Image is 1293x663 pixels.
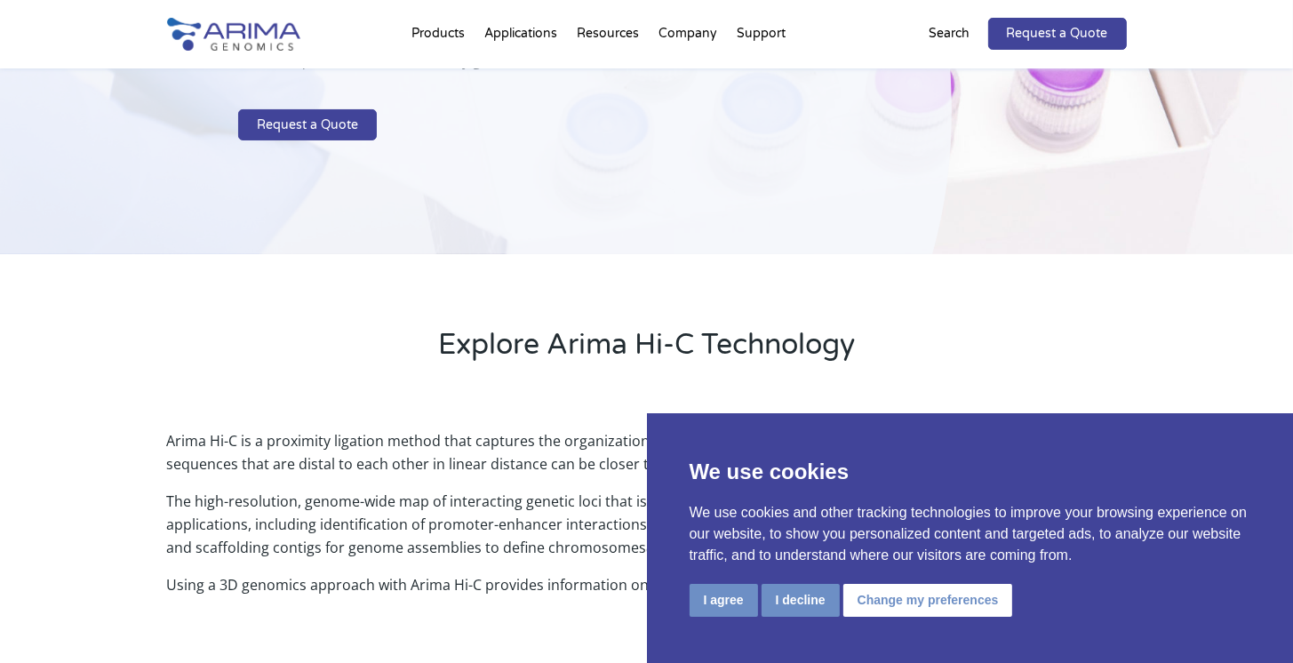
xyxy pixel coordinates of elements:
button: I decline [762,584,840,617]
button: I agree [690,584,758,617]
h2: Explore Arima Hi-C Technology [167,325,1127,379]
a: Request a Quote [988,18,1127,50]
p: Arima Hi-C is a proximity ligation method that captures the organizational structure of chromatin... [167,429,1127,490]
p: Search [930,22,970,45]
a: Request a Quote [238,109,377,141]
p: Using a 3D genomics approach with Arima Hi-C provides information on both the sequence + structur... [167,573,1127,596]
img: Arima-Genomics-logo [167,18,300,51]
p: We use cookies [690,456,1251,488]
p: We use cookies and other tracking technologies to improve your browsing experience on our website... [690,502,1251,566]
p: The high-resolution, genome-wide map of interacting genetic loci that is generated from Hi-C data... [167,490,1127,573]
button: Change my preferences [843,584,1013,617]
